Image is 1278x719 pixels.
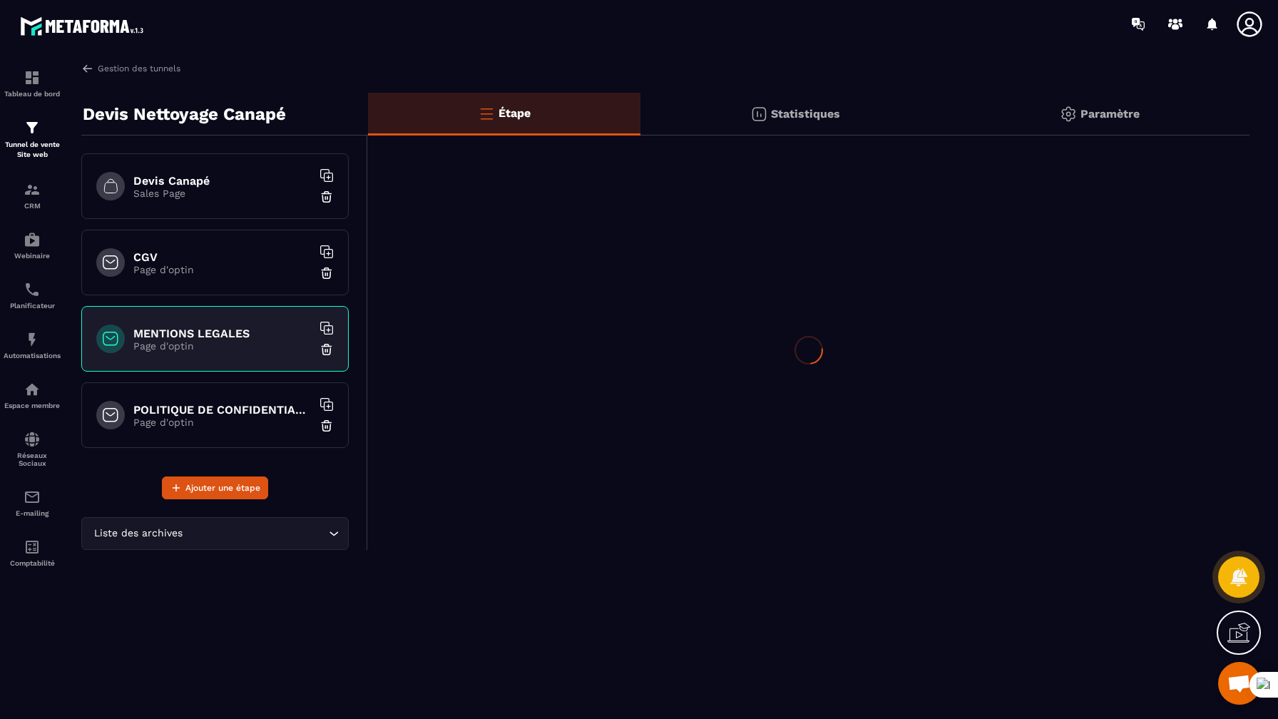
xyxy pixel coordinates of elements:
[133,417,312,428] p: Page d'optin
[4,420,61,478] a: social-networksocial-networkRéseaux Sociaux
[771,107,840,121] p: Statistiques
[162,476,268,499] button: Ajouter une étape
[133,188,312,199] p: Sales Page
[133,403,312,417] h6: POLITIQUE DE CONFIDENTIALITE
[4,252,61,260] p: Webinaire
[133,264,312,275] p: Page d'optin
[4,170,61,220] a: formationformationCRM
[478,105,495,122] img: bars-o.4a397970.svg
[24,231,41,248] img: automations
[4,140,61,160] p: Tunnel de vente Site web
[24,119,41,136] img: formation
[319,266,334,280] img: trash
[1218,662,1261,705] div: Mở cuộc trò chuyện
[133,250,312,264] h6: CGV
[133,174,312,188] h6: Devis Canapé
[24,181,41,198] img: formation
[4,90,61,98] p: Tableau de bord
[24,281,41,298] img: scheduler
[133,327,312,340] h6: MENTIONS LEGALES
[24,539,41,556] img: accountant
[750,106,767,123] img: stats.20deebd0.svg
[24,431,41,448] img: social-network
[81,62,94,75] img: arrow
[4,452,61,467] p: Réseaux Sociaux
[4,58,61,108] a: formationformationTableau de bord
[24,381,41,398] img: automations
[185,481,260,495] span: Ajouter une étape
[81,517,349,550] div: Search for option
[4,559,61,567] p: Comptabilité
[4,402,61,409] p: Espace membre
[4,509,61,517] p: E-mailing
[91,526,185,541] span: Liste des archives
[4,320,61,370] a: automationsautomationsAutomatisations
[319,419,334,433] img: trash
[499,106,531,120] p: Étape
[133,340,312,352] p: Page d'optin
[4,108,61,170] a: formationformationTunnel de vente Site web
[4,528,61,578] a: accountantaccountantComptabilité
[24,69,41,86] img: formation
[83,100,286,128] p: Devis Nettoyage Canapé
[319,342,334,357] img: trash
[4,270,61,320] a: schedulerschedulerPlanificateur
[20,13,148,39] img: logo
[24,331,41,348] img: automations
[319,190,334,204] img: trash
[4,202,61,210] p: CRM
[4,352,61,359] p: Automatisations
[1080,107,1140,121] p: Paramètre
[1060,106,1077,123] img: setting-gr.5f69749f.svg
[4,370,61,420] a: automationsautomationsEspace membre
[4,220,61,270] a: automationsautomationsWebinaire
[4,302,61,310] p: Planificateur
[4,478,61,528] a: emailemailE-mailing
[24,489,41,506] img: email
[185,526,325,541] input: Search for option
[81,62,180,75] a: Gestion des tunnels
